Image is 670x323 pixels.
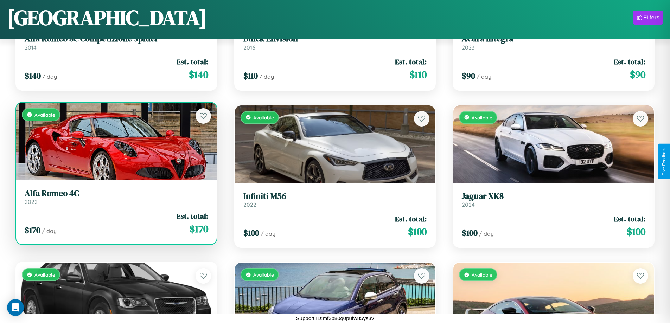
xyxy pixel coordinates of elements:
span: $ 170 [190,222,208,236]
div: Filters [643,14,659,21]
span: 2023 [462,44,474,51]
span: Est. total: [177,211,208,221]
span: $ 110 [409,67,427,82]
span: $ 170 [25,224,40,236]
span: $ 140 [189,67,208,82]
span: $ 100 [243,227,259,239]
span: $ 90 [462,70,475,82]
span: Available [253,115,274,121]
span: Est. total: [614,57,645,67]
span: 2022 [25,198,38,205]
span: Available [472,272,492,278]
p: Support ID: mf3p80q0pufw85ys3v [296,314,374,323]
span: Est. total: [614,214,645,224]
h3: Alfa Romeo 8C Competizione Spider [25,34,208,44]
a: Acura Integra2023 [462,34,645,51]
span: $ 110 [243,70,258,82]
a: Jaguar XK82024 [462,191,645,208]
h3: Acura Integra [462,34,645,44]
span: Available [34,272,55,278]
h3: Infiniti M56 [243,191,427,201]
span: / day [259,73,274,80]
h1: [GEOGRAPHIC_DATA] [7,3,207,32]
span: 2016 [243,44,255,51]
span: / day [261,230,275,237]
span: / day [42,73,57,80]
span: Available [253,272,274,278]
button: Filters [633,11,663,25]
span: $ 90 [630,67,645,82]
span: Available [472,115,492,121]
a: Alfa Romeo 4C2022 [25,188,208,206]
span: / day [477,73,491,80]
span: / day [42,227,57,234]
span: Est. total: [177,57,208,67]
span: Est. total: [395,57,427,67]
span: 2022 [243,201,256,208]
h3: Buick Envision [243,34,427,44]
h3: Alfa Romeo 4C [25,188,208,199]
span: 2014 [25,44,37,51]
span: $ 100 [408,225,427,239]
span: $ 140 [25,70,41,82]
a: Infiniti M562022 [243,191,427,208]
span: Est. total: [395,214,427,224]
a: Buick Envision2016 [243,34,427,51]
h3: Jaguar XK8 [462,191,645,201]
span: / day [479,230,494,237]
span: $ 100 [462,227,478,239]
span: 2024 [462,201,475,208]
span: $ 100 [627,225,645,239]
div: Open Intercom Messenger [7,299,24,316]
a: Alfa Romeo 8C Competizione Spider2014 [25,34,208,51]
span: Available [34,112,55,118]
div: Give Feedback [662,147,666,176]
